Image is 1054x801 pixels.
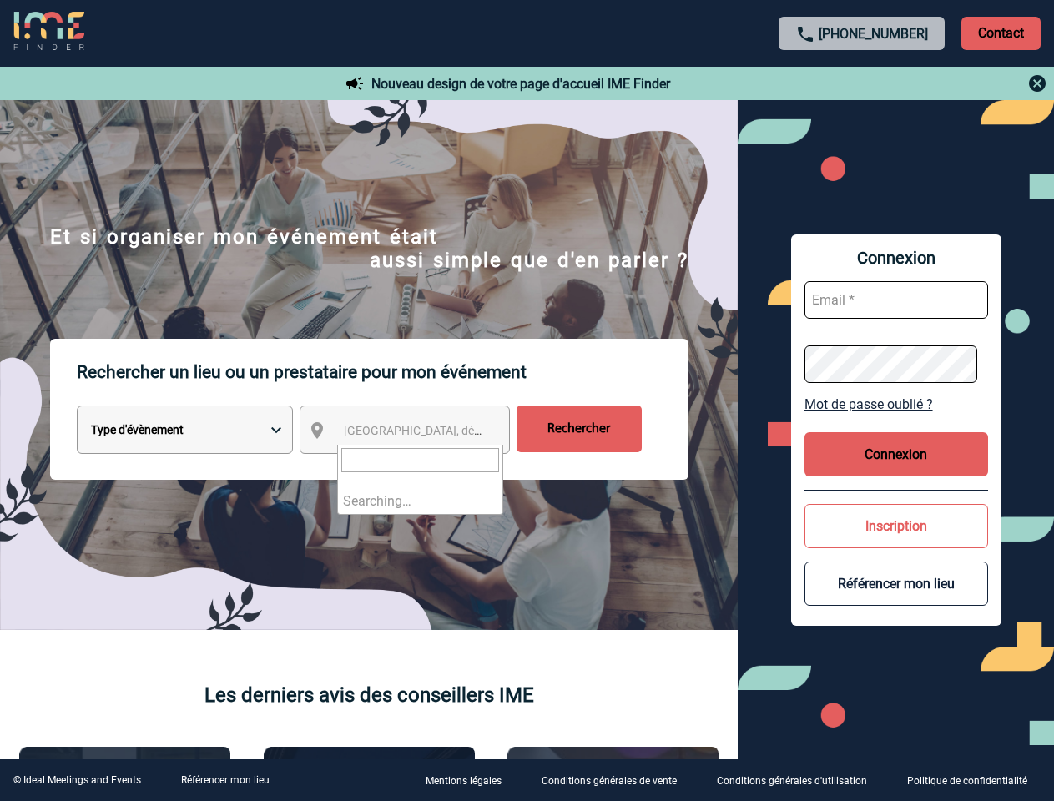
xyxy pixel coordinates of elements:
[717,776,867,788] p: Conditions générales d'utilisation
[181,774,270,786] a: Référencer mon lieu
[907,776,1027,788] p: Politique de confidentialité
[528,773,704,788] a: Conditions générales de vente
[13,774,141,786] div: © Ideal Meetings and Events
[338,488,502,514] li: Searching…
[542,776,677,788] p: Conditions générales de vente
[894,773,1054,788] a: Politique de confidentialité
[412,773,528,788] a: Mentions légales
[426,776,502,788] p: Mentions légales
[704,773,894,788] a: Conditions générales d'utilisation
